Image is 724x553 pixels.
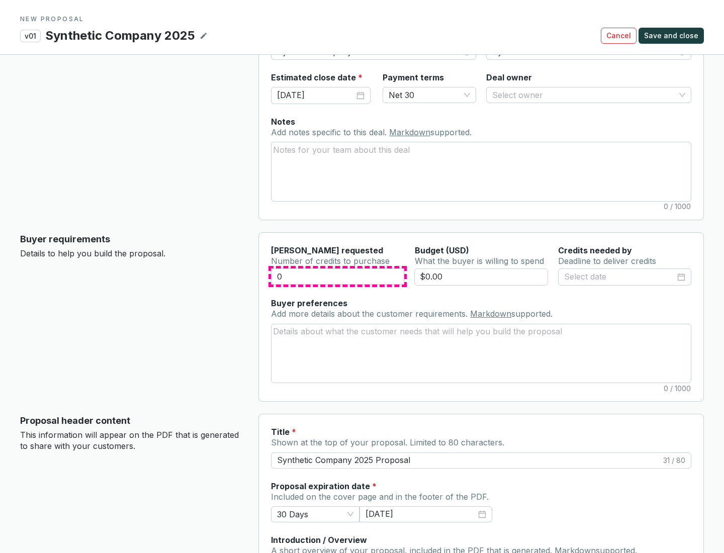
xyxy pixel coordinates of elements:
a: Markdown [389,127,430,137]
label: Title [271,426,296,437]
span: Deadline to deliver credits [558,256,656,266]
span: 31 / 80 [663,455,685,466]
span: Shown at the top of your proposal. Limited to 80 characters. [271,437,504,447]
label: Notes [271,116,295,127]
p: Synthetic Company 2025 [45,27,196,44]
p: Proposal header content [20,414,242,428]
label: Introduction / Overview [271,534,367,545]
p: Buyer requirements [20,232,242,246]
label: Proposal expiration date [271,481,377,492]
span: Add notes specific to this deal. [271,127,389,137]
span: Cancel [606,31,631,41]
p: This information will appear on the PDF that is generated to share with your customers. [20,430,242,451]
input: Select date [366,508,476,520]
p: Details to help you build the proposal. [20,248,242,259]
p: NEW PROPOSAL [20,15,704,23]
input: Select date [277,89,354,102]
span: Number of credits to purchase [271,256,390,266]
span: Net 30 [389,87,470,103]
span: Add more details about the customer requirements. [271,309,470,319]
span: What the buyer is willing to spend [415,256,544,266]
a: Markdown [470,309,511,319]
button: Cancel [601,28,637,44]
label: [PERSON_NAME] requested [271,245,383,256]
button: Save and close [639,28,704,44]
span: Budget (USD) [415,245,469,255]
label: Credits needed by [558,245,632,256]
span: 30 Days [277,507,353,522]
label: Estimated close date [271,72,363,83]
span: Save and close [644,31,698,41]
label: Buyer preferences [271,298,347,309]
span: supported. [430,127,472,137]
span: Included on the cover page and in the footer of the PDF. [271,492,489,502]
p: v01 [20,30,41,42]
label: Deal owner [486,72,532,83]
input: Select date [564,270,675,284]
label: Payment terms [383,72,444,83]
span: supported. [511,309,553,319]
